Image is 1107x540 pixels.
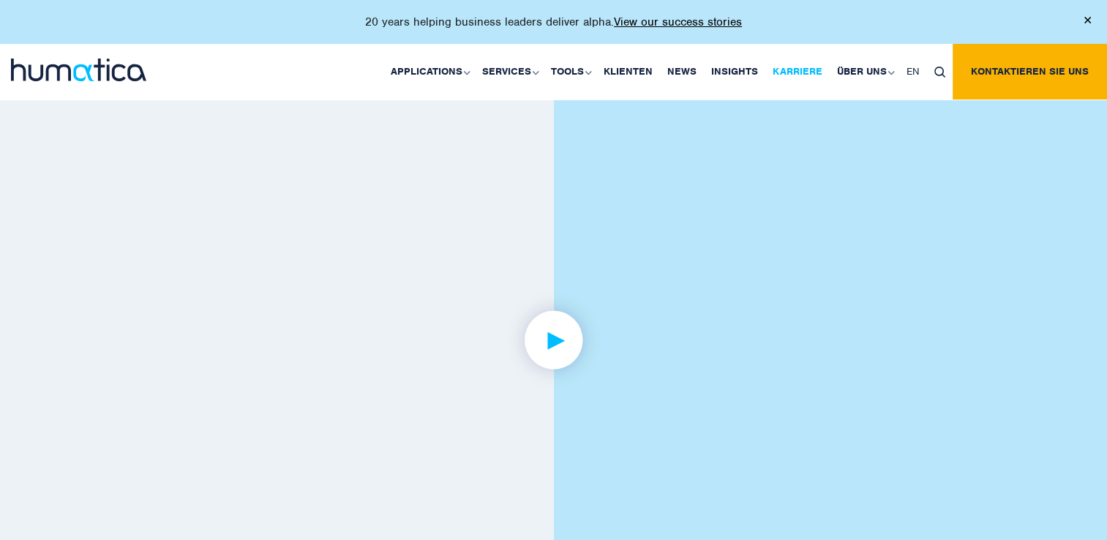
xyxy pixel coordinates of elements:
[953,44,1107,100] a: Kontaktieren Sie uns
[899,44,927,100] a: EN
[497,283,610,397] img: play
[907,65,920,78] span: EN
[475,44,544,100] a: Services
[614,15,742,29] a: View our success stories
[383,44,475,100] a: Applications
[704,44,765,100] a: Insights
[830,44,899,100] a: Über uns
[365,15,742,29] p: 20 years helping business leaders deliver alpha.
[934,67,945,78] img: search_icon
[544,44,596,100] a: Tools
[596,44,660,100] a: Klienten
[660,44,704,100] a: News
[11,59,146,81] img: logo
[765,44,830,100] a: Karriere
